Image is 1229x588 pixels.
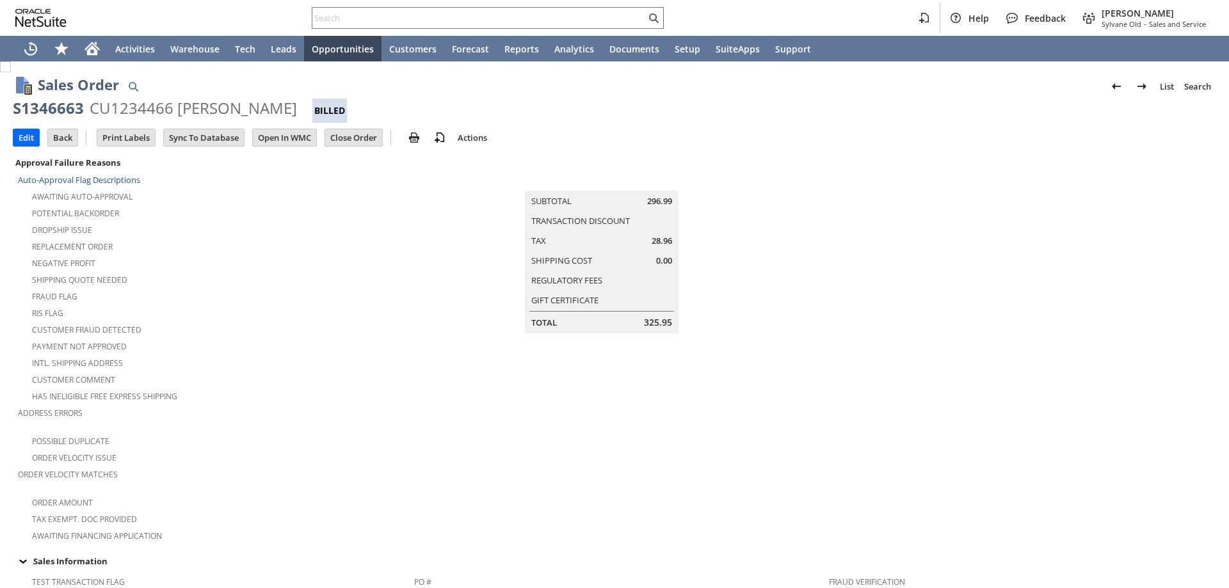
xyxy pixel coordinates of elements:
[531,235,546,246] a: Tax
[32,436,109,447] a: Possible Duplicate
[32,358,123,369] a: Intl. Shipping Address
[312,99,347,123] div: Billed
[312,10,646,26] input: Search
[414,576,431,587] a: PO #
[389,43,437,55] span: Customers
[32,341,127,352] a: Payment not approved
[163,36,227,61] a: Warehouse
[406,130,422,145] img: print.svg
[32,208,119,219] a: Potential Backorder
[1179,76,1216,97] a: Search
[675,43,700,55] span: Setup
[32,530,162,541] a: Awaiting Financing Application
[1134,79,1150,94] img: Next
[48,129,77,146] input: Back
[32,308,63,319] a: RIS flag
[432,130,447,145] img: add-record.svg
[263,36,304,61] a: Leads
[497,36,547,61] a: Reports
[716,43,760,55] span: SuiteApps
[54,41,69,56] svg: Shortcuts
[452,43,489,55] span: Forecast
[15,36,46,61] a: Recent Records
[554,43,594,55] span: Analytics
[531,195,572,207] a: Subtotal
[170,43,220,55] span: Warehouse
[1102,7,1206,19] span: [PERSON_NAME]
[531,317,557,328] a: Total
[13,154,409,171] div: Approval Failure Reasons
[656,255,672,267] span: 0.00
[32,191,133,202] a: Awaiting Auto-Approval
[32,291,77,302] a: Fraud Flag
[97,129,155,146] input: Print Labels
[32,576,125,587] a: Test Transaction Flag
[652,235,672,247] span: 28.96
[38,74,119,95] h1: Sales Order
[531,215,630,226] a: Transaction Discount
[531,255,592,266] a: Shipping Cost
[547,36,602,61] a: Analytics
[32,324,141,335] a: Customer Fraud Detected
[32,374,115,385] a: Customer Comment
[13,129,39,146] input: Edit
[84,41,100,56] svg: Home
[32,391,177,402] a: Has Ineligible Free Express Shipping
[32,241,113,252] a: Replacement Order
[32,258,95,269] a: Negative Profit
[235,43,255,55] span: Tech
[115,43,155,55] span: Activities
[271,43,296,55] span: Leads
[767,36,819,61] a: Support
[609,43,659,55] span: Documents
[32,497,93,508] a: Order Amount
[15,9,67,27] svg: logo
[325,129,382,146] input: Close Order
[1109,79,1124,94] img: Previous
[32,225,92,235] a: Dropship Issue
[164,129,244,146] input: Sync To Database
[667,36,708,61] a: Setup
[453,132,492,143] a: Actions
[1144,19,1146,29] span: -
[23,41,38,56] svg: Recent Records
[108,36,163,61] a: Activities
[13,553,1211,569] div: Sales Information
[253,129,316,146] input: Open In WMC
[18,469,118,480] a: Order Velocity Matches
[968,12,989,24] span: Help
[1149,19,1206,29] span: Sales and Service
[444,36,497,61] a: Forecast
[125,79,141,94] img: Quick Find
[525,170,679,191] caption: Summary
[382,36,444,61] a: Customers
[1155,76,1179,97] a: List
[90,98,297,118] div: CU1234466 [PERSON_NAME]
[602,36,667,61] a: Documents
[32,452,116,463] a: Order Velocity Issue
[13,553,1216,569] td: Sales Information
[775,43,811,55] span: Support
[18,174,140,186] a: Auto-Approval Flag Descriptions
[504,43,539,55] span: Reports
[77,36,108,61] a: Home
[531,274,602,286] a: Regulatory Fees
[647,195,672,207] span: 296.99
[227,36,263,61] a: Tech
[829,576,905,587] a: Fraud Verification
[1025,12,1066,24] span: Feedback
[46,36,77,61] div: Shortcuts
[646,10,661,26] svg: Search
[644,316,672,329] span: 325.95
[32,274,127,285] a: Shipping Quote Needed
[13,98,84,118] div: S1346663
[708,36,767,61] a: SuiteApps
[531,294,598,306] a: Gift Certificate
[1102,19,1141,29] span: Sylvane Old
[312,43,374,55] span: Opportunities
[304,36,382,61] a: Opportunities
[32,514,137,525] a: Tax Exempt. Doc Provided
[18,408,83,418] a: Address Errors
